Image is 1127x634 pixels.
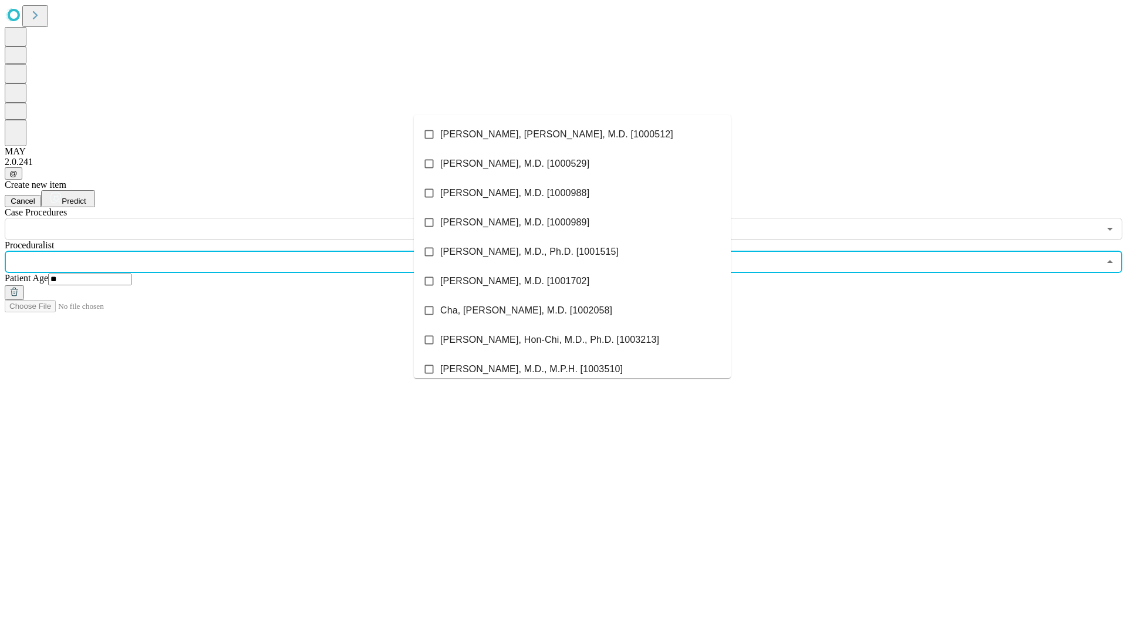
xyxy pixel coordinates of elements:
[1102,254,1118,270] button: Close
[11,197,35,205] span: Cancel
[440,333,659,347] span: [PERSON_NAME], Hon-Chi, M.D., Ph.D. [1003213]
[5,157,1122,167] div: 2.0.241
[440,186,589,200] span: [PERSON_NAME], M.D. [1000988]
[62,197,86,205] span: Predict
[1102,221,1118,237] button: Open
[440,303,612,318] span: Cha, [PERSON_NAME], M.D. [1002058]
[5,240,54,250] span: Proceduralist
[5,195,41,207] button: Cancel
[440,362,623,376] span: [PERSON_NAME], M.D., M.P.H. [1003510]
[440,245,619,259] span: [PERSON_NAME], M.D., Ph.D. [1001515]
[5,180,66,190] span: Create new item
[41,190,95,207] button: Predict
[440,274,589,288] span: [PERSON_NAME], M.D. [1001702]
[440,215,589,230] span: [PERSON_NAME], M.D. [1000989]
[440,157,589,171] span: [PERSON_NAME], M.D. [1000529]
[5,273,48,283] span: Patient Age
[5,207,67,217] span: Scheduled Procedure
[5,146,1122,157] div: MAY
[5,167,22,180] button: @
[9,169,18,178] span: @
[440,127,673,141] span: [PERSON_NAME], [PERSON_NAME], M.D. [1000512]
